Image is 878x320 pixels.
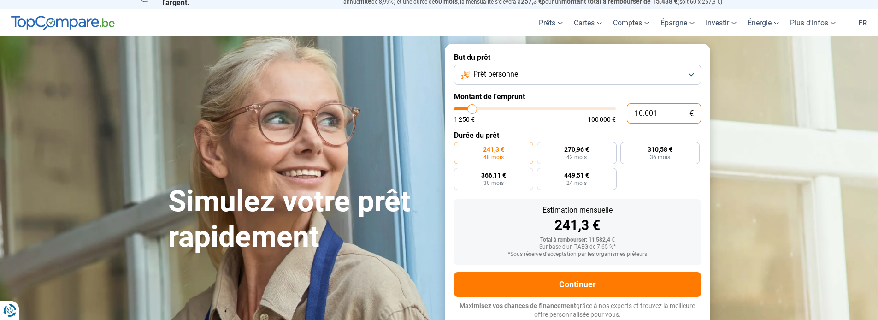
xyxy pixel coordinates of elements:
[700,9,742,36] a: Investir
[655,9,700,36] a: Épargne
[566,154,587,160] span: 42 mois
[648,146,672,153] span: 310,58 €
[483,146,504,153] span: 241,3 €
[454,131,701,140] label: Durée du prêt
[454,302,701,320] p: grâce à nos experts et trouvez la meilleure offre personnalisée pour vous.
[461,251,694,258] div: *Sous réserve d'acceptation par les organismes prêteurs
[481,172,506,178] span: 366,11 €
[454,116,475,123] span: 1 250 €
[588,116,616,123] span: 100 000 €
[460,302,576,309] span: Maximisez vos chances de financement
[454,272,701,297] button: Continuer
[607,9,655,36] a: Comptes
[11,16,115,30] img: TopCompare
[689,110,694,118] span: €
[454,65,701,85] button: Prêt personnel
[784,9,841,36] a: Plus d'infos
[533,9,568,36] a: Prêts
[461,219,694,232] div: 241,3 €
[454,92,701,101] label: Montant de l'emprunt
[853,9,872,36] a: fr
[742,9,784,36] a: Énergie
[566,180,587,186] span: 24 mois
[168,184,434,255] h1: Simulez votre prêt rapidement
[473,69,520,79] span: Prêt personnel
[650,154,670,160] span: 36 mois
[568,9,607,36] a: Cartes
[483,180,504,186] span: 30 mois
[461,244,694,250] div: Sur base d'un TAEG de 7.65 %*
[461,207,694,214] div: Estimation mensuelle
[454,53,701,62] label: But du prêt
[483,154,504,160] span: 48 mois
[564,172,589,178] span: 449,51 €
[461,237,694,243] div: Total à rembourser: 11 582,4 €
[564,146,589,153] span: 270,96 €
